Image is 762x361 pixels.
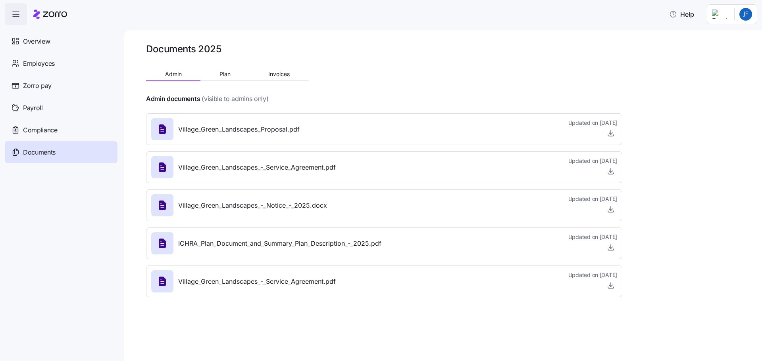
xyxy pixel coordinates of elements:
h1: Documents 2025 [146,43,221,55]
a: Compliance [5,119,117,141]
span: Village_Green_Landscapes_-_Service_Agreement.pdf [178,162,336,172]
span: Overview [23,36,50,46]
span: Updated on [DATE] [568,195,617,203]
span: Invoices [268,71,290,77]
img: Employer logo [712,10,728,19]
span: (visible to admins only) [202,94,268,104]
span: Employees [23,59,55,69]
span: Admin [165,71,182,77]
h4: Admin documents [146,94,200,103]
span: Village_Green_Landscapes_-_Notice_-_2025.docx [178,201,327,210]
span: Documents [23,147,56,157]
span: Updated on [DATE] [568,157,617,165]
span: Payroll [23,103,43,113]
span: Village_Green_Landscapes_-_Service_Agreement.pdf [178,277,336,287]
a: Overview [5,30,117,52]
span: Village_Green_Landscapes_Proposal.pdf [178,124,300,134]
span: ICHRA_Plan_Document_and_Summary_Plan_Description_-_2025.pdf [178,239,381,248]
span: Updated on [DATE] [568,233,617,241]
span: Help [669,10,694,19]
span: Plan [219,71,231,77]
img: 21782d9a972154e1077e9390cd91bd86 [739,8,752,21]
a: Employees [5,52,117,74]
span: Updated on [DATE] [568,119,617,127]
a: Payroll [5,97,117,119]
span: Updated on [DATE] [568,271,617,279]
a: Documents [5,141,117,163]
span: Compliance [23,125,58,135]
button: Help [663,6,700,22]
span: Zorro pay [23,81,52,91]
a: Zorro pay [5,74,117,97]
